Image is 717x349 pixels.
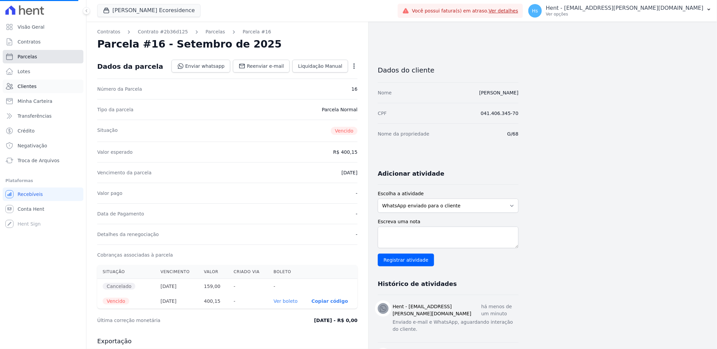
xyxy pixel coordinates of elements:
dt: Vencimento da parcela [97,169,152,176]
span: Conta Hent [18,206,44,212]
span: Minha Carteira [18,98,52,105]
dt: CPF [378,110,387,117]
th: [DATE] [155,294,199,309]
a: Negativação [3,139,83,152]
dt: Valor esperado [97,149,133,155]
dt: Número da Parcela [97,86,142,92]
dt: Nome [378,89,392,96]
dt: Situação [97,127,118,135]
span: Recebíveis [18,191,43,198]
span: Transferências [18,113,52,119]
th: Vencimento [155,265,199,279]
a: Enviar whatsapp [171,60,231,72]
dd: G/68 [507,130,519,137]
a: Contratos [97,28,120,35]
a: Lotes [3,65,83,78]
h3: Hent - [EMAIL_ADDRESS][PERSON_NAME][DOMAIN_NAME] [393,303,481,317]
th: - [268,279,306,294]
th: Criado via [228,265,268,279]
button: Hs Hent - [EMAIL_ADDRESS][PERSON_NAME][DOMAIN_NAME] Ver opções [523,1,717,20]
dd: [DATE] [342,169,357,176]
div: Plataformas [5,177,81,185]
a: Contratos [3,35,83,49]
span: Parcelas [18,53,37,60]
dd: Parcela Normal [322,106,357,113]
span: Negativação [18,142,47,149]
div: Dados da parcela [97,62,163,70]
dt: Data de Pagamento [97,210,144,217]
span: Liquidação Manual [298,63,342,69]
dt: Detalhes da renegociação [97,231,159,238]
a: Transferências [3,109,83,123]
a: [PERSON_NAME] [479,90,519,95]
a: Reenviar e-mail [233,60,290,72]
th: 400,15 [198,294,228,309]
a: Contrato #2b36d125 [138,28,188,35]
th: Valor [198,265,228,279]
p: Enviado e-mail e WhatsApp, aguardando interação do cliente. [393,319,519,333]
th: - [228,294,268,309]
th: Boleto [268,265,306,279]
span: Clientes [18,83,36,90]
h3: Adicionar atividade [378,170,444,178]
span: Crédito [18,127,35,134]
dd: 16 [351,86,357,92]
span: Reenviar e-mail [247,63,284,69]
label: Escolha a atividade [378,190,519,197]
h3: Histórico de atividades [378,280,457,288]
dt: Nome da propriedade [378,130,429,137]
a: Troca de Arquivos [3,154,83,167]
span: Cancelado [103,283,135,290]
dd: - [356,190,357,197]
a: Parcelas [3,50,83,63]
a: Conta Hent [3,202,83,216]
button: [PERSON_NAME] Ecoresidence [97,4,201,17]
dt: Valor pago [97,190,123,197]
a: Minha Carteira [3,94,83,108]
th: Situação [97,265,155,279]
span: Hs [532,8,538,13]
a: Liquidação Manual [292,60,348,72]
h3: Exportação [97,337,357,345]
span: Troca de Arquivos [18,157,59,164]
h3: Dados do cliente [378,66,519,74]
span: Contratos [18,38,41,45]
label: Escreva uma nota [378,218,519,225]
a: Ver detalhes [489,8,519,13]
span: Visão Geral [18,24,45,30]
a: Recebíveis [3,187,83,201]
th: 159,00 [198,279,228,294]
th: [DATE] [155,279,199,294]
dt: Cobranças associadas à parcela [97,252,173,258]
button: Copiar código [312,298,348,304]
h2: Parcela #16 - Setembro de 2025 [97,38,282,50]
p: Ver opções [546,11,703,17]
a: Ver boleto [273,298,297,304]
span: Você possui fatura(s) em atraso. [412,7,518,14]
dt: Tipo da parcela [97,106,134,113]
input: Registrar atividade [378,254,434,266]
dd: 041.406.345-70 [481,110,519,117]
dd: - [356,210,357,217]
th: - [228,279,268,294]
a: Parcela #16 [243,28,271,35]
span: Vencido [103,298,129,304]
p: Hent - [EMAIL_ADDRESS][PERSON_NAME][DOMAIN_NAME] [546,5,703,11]
a: Clientes [3,80,83,93]
a: Visão Geral [3,20,83,34]
p: há menos de um minuto [481,303,519,317]
dt: Última correção monetária [97,317,251,324]
dd: R$ 400,15 [333,149,357,155]
dd: [DATE] - R$ 0,00 [314,317,357,324]
span: Lotes [18,68,30,75]
a: Crédito [3,124,83,138]
nav: Breadcrumb [97,28,357,35]
span: Vencido [331,127,357,135]
a: Parcelas [206,28,225,35]
dd: - [356,231,357,238]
